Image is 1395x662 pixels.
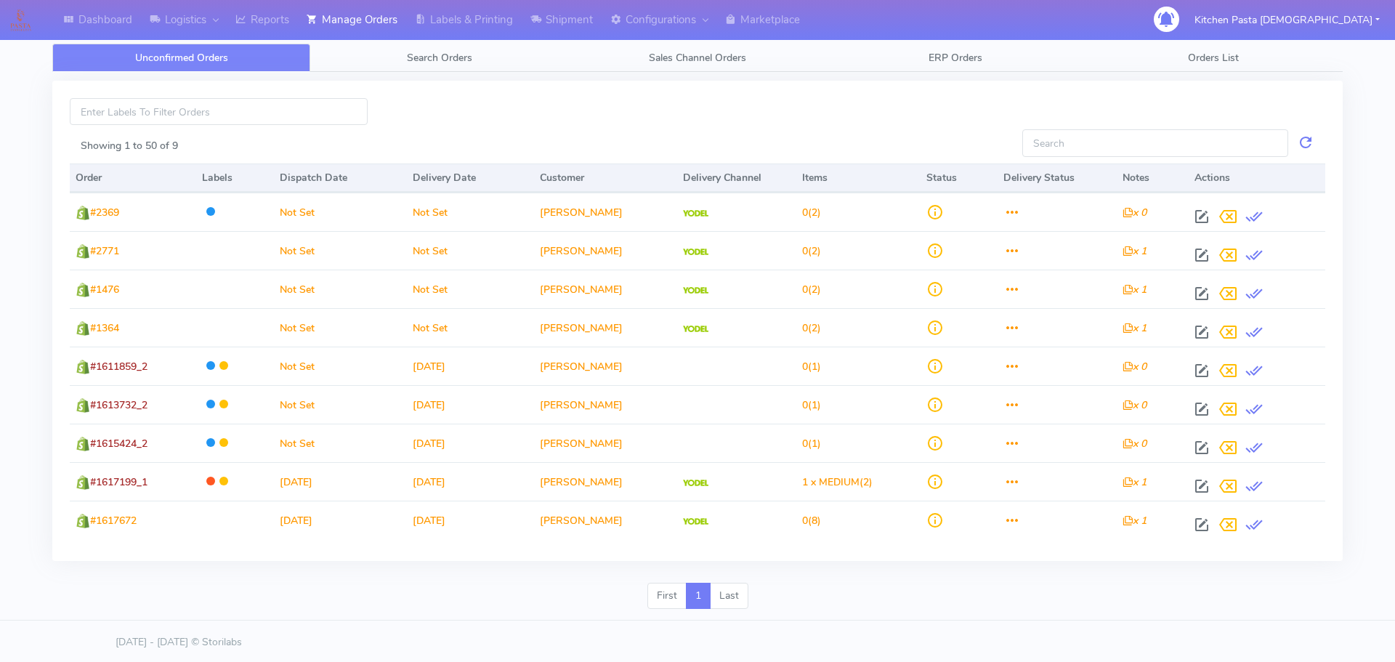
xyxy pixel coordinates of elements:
th: Notes [1117,164,1189,193]
button: Kitchen Pasta [DEMOGRAPHIC_DATA] [1184,5,1391,35]
span: #1611859_2 [90,360,147,374]
td: Not Set [274,270,408,308]
label: Showing 1 to 50 of 9 [81,138,178,153]
span: 0 [802,360,808,374]
ul: Tabs [52,44,1343,72]
span: #2369 [90,206,119,219]
th: Status [921,164,998,193]
span: 0 [802,244,808,258]
img: Yodel [683,326,708,333]
span: 0 [802,437,808,451]
td: [DATE] [407,501,533,539]
i: x 1 [1123,475,1147,489]
td: [DATE] [407,424,533,462]
td: Not Set [407,270,533,308]
th: Customer [534,164,677,193]
span: ERP Orders [929,51,982,65]
td: [DATE] [407,462,533,501]
span: #2771 [90,244,119,258]
input: Search [1022,129,1288,156]
td: [DATE] [274,501,408,539]
input: Enter Labels To Filter Orders [70,98,368,125]
td: [PERSON_NAME] [534,385,677,424]
span: 0 [802,206,808,219]
td: [PERSON_NAME] [534,501,677,539]
span: (1) [802,437,821,451]
span: (2) [802,475,873,489]
span: (1) [802,398,821,412]
span: (2) [802,206,821,219]
td: Not Set [274,193,408,231]
img: Yodel [683,210,708,217]
td: Not Set [407,231,533,270]
span: 0 [802,398,808,412]
img: Yodel [683,287,708,294]
td: [PERSON_NAME] [534,462,677,501]
span: Search Orders [407,51,472,65]
span: (2) [802,321,821,335]
td: [PERSON_NAME] [534,270,677,308]
td: [PERSON_NAME] [534,424,677,462]
img: Yodel [683,518,708,525]
td: Not Set [274,347,408,385]
th: Delivery Date [407,164,533,193]
span: (2) [802,283,821,296]
img: Yodel [683,480,708,487]
span: 0 [802,321,808,335]
th: Delivery Status [998,164,1117,193]
span: #1617199_1 [90,475,147,489]
td: [PERSON_NAME] [534,231,677,270]
i: x 1 [1123,244,1147,258]
span: (1) [802,360,821,374]
th: Items [796,164,921,193]
span: #1476 [90,283,119,296]
span: (2) [802,244,821,258]
td: Not Set [274,385,408,424]
td: [PERSON_NAME] [534,308,677,347]
span: #1613732_2 [90,398,147,412]
span: Unconfirmed Orders [135,51,228,65]
span: 0 [802,514,808,528]
span: 1 x MEDIUM [802,475,860,489]
span: Sales Channel Orders [649,51,746,65]
span: Orders List [1188,51,1239,65]
td: Not Set [407,308,533,347]
th: Delivery Channel [677,164,796,193]
td: [PERSON_NAME] [534,347,677,385]
i: x 0 [1123,360,1147,374]
th: Actions [1189,164,1325,193]
td: Not Set [407,193,533,231]
td: [PERSON_NAME] [534,193,677,231]
td: Not Set [274,424,408,462]
th: Order [70,164,196,193]
td: [DATE] [407,347,533,385]
td: [DATE] [407,385,533,424]
th: Labels [196,164,273,193]
span: (8) [802,514,821,528]
i: x 1 [1123,283,1147,296]
span: #1617672 [90,514,137,528]
i: x 0 [1123,206,1147,219]
td: [DATE] [274,462,408,501]
td: Not Set [274,231,408,270]
td: Not Set [274,308,408,347]
span: 0 [802,283,808,296]
i: x 0 [1123,398,1147,412]
img: Yodel [683,249,708,256]
i: x 0 [1123,437,1147,451]
a: 1 [686,583,711,609]
i: x 1 [1123,321,1147,335]
th: Dispatch Date [274,164,408,193]
span: #1615424_2 [90,437,147,451]
span: #1364 [90,321,119,335]
i: x 1 [1123,514,1147,528]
